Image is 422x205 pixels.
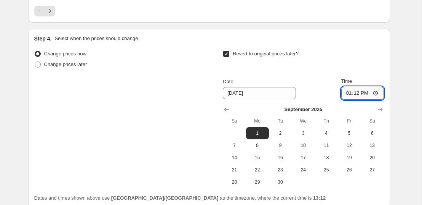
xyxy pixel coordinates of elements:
[341,167,358,173] span: 26
[249,130,266,136] span: 1
[295,118,312,124] span: We
[269,176,292,188] button: Tuesday September 30 2025
[269,164,292,176] button: Tuesday September 23 2025
[341,87,384,100] input: 12:00
[295,155,312,161] span: 17
[226,142,243,149] span: 7
[223,152,246,164] button: Sunday September 14 2025
[315,127,337,139] button: Thursday September 4 2025
[226,179,243,185] span: 28
[269,152,292,164] button: Tuesday September 16 2025
[292,152,315,164] button: Wednesday September 17 2025
[318,118,334,124] span: Th
[269,139,292,152] button: Tuesday September 9 2025
[223,79,233,84] span: Date
[292,139,315,152] button: Wednesday September 10 2025
[272,155,289,161] span: 16
[111,195,218,201] b: [GEOGRAPHIC_DATA]/[GEOGRAPHIC_DATA]
[226,167,243,173] span: 21
[315,139,337,152] button: Thursday September 11 2025
[45,6,55,16] button: Next
[246,152,269,164] button: Monday September 15 2025
[295,130,312,136] span: 3
[364,142,380,149] span: 13
[34,35,52,42] h2: Step 4.
[318,130,334,136] span: 4
[292,164,315,176] button: Wednesday September 24 2025
[338,152,361,164] button: Friday September 19 2025
[341,155,358,161] span: 19
[318,142,334,149] span: 11
[223,139,246,152] button: Sunday September 7 2025
[318,167,334,173] span: 25
[361,115,384,127] th: Saturday
[361,139,384,152] button: Saturday September 13 2025
[315,115,337,127] th: Thursday
[292,127,315,139] button: Wednesday September 3 2025
[223,115,246,127] th: Sunday
[269,127,292,139] button: Tuesday September 2 2025
[246,127,269,139] button: Monday September 1 2025
[318,155,334,161] span: 18
[246,176,269,188] button: Monday September 29 2025
[292,115,315,127] th: Wednesday
[246,164,269,176] button: Monday September 22 2025
[295,167,312,173] span: 24
[249,155,266,161] span: 15
[34,6,55,16] nav: Pagination
[375,104,385,115] button: Show next month, October 2025
[223,176,246,188] button: Sunday September 28 2025
[338,115,361,127] th: Friday
[249,142,266,149] span: 8
[272,118,289,124] span: Tu
[226,118,243,124] span: Su
[313,195,326,201] b: 13:12
[341,118,358,124] span: Fr
[361,164,384,176] button: Saturday September 27 2025
[364,167,380,173] span: 27
[341,142,358,149] span: 12
[361,152,384,164] button: Saturday September 20 2025
[272,130,289,136] span: 2
[226,155,243,161] span: 14
[341,78,352,84] span: Time
[341,130,358,136] span: 5
[233,51,299,56] span: Revert to original prices later?
[34,195,326,201] span: Dates and times shown above use as the timezone, where the current time is
[269,115,292,127] th: Tuesday
[364,130,380,136] span: 6
[44,51,86,56] span: Change prices now
[295,142,312,149] span: 10
[54,35,138,42] p: Select when the prices should change
[223,87,296,99] input: 8/28/2025
[338,164,361,176] button: Friday September 26 2025
[246,115,269,127] th: Monday
[338,139,361,152] button: Friday September 12 2025
[272,167,289,173] span: 23
[272,142,289,149] span: 9
[221,104,232,115] button: Show previous month, August 2025
[361,127,384,139] button: Saturday September 6 2025
[44,61,87,67] span: Change prices later
[249,179,266,185] span: 29
[338,127,361,139] button: Friday September 5 2025
[249,167,266,173] span: 22
[272,179,289,185] span: 30
[246,139,269,152] button: Monday September 8 2025
[364,155,380,161] span: 20
[315,164,337,176] button: Thursday September 25 2025
[364,118,380,124] span: Sa
[249,118,266,124] span: Mo
[223,164,246,176] button: Sunday September 21 2025
[315,152,337,164] button: Thursday September 18 2025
